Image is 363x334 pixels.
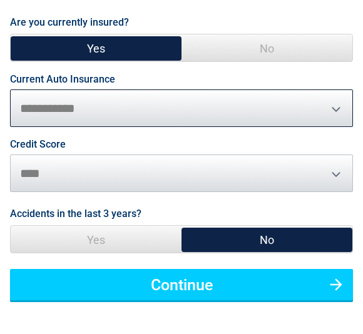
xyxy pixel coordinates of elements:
[10,74,115,84] label: Current Auto Insurance
[11,34,181,63] span: Yes
[10,205,141,222] label: Accidents in the last 3 years?
[11,226,181,254] span: Yes
[181,34,352,63] span: No
[181,226,352,254] span: No
[10,14,129,31] label: Are you currently insured?
[10,139,66,149] label: Credit Score
[10,269,353,300] button: Continue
